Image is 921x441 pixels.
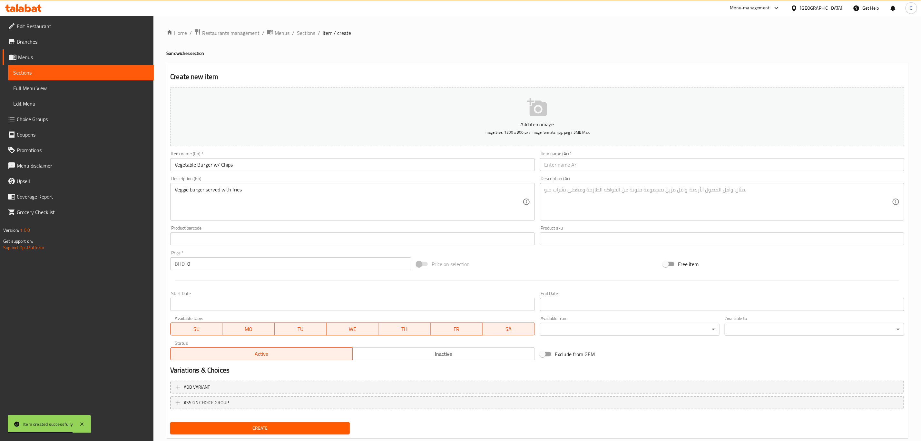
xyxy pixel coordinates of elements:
a: Coverage Report [3,189,154,204]
a: Promotions [3,142,154,158]
span: Image Size: 1200 x 800 px / Image formats: jpg, png / 5MB Max. [485,128,590,136]
input: Please enter product barcode [170,232,534,245]
span: Inactive [355,349,532,359]
span: C [910,5,913,12]
button: Active [170,347,353,360]
span: Restaurants management [202,29,260,37]
a: Edit Restaurant [3,18,154,34]
li: / [190,29,192,37]
span: SA [485,324,532,334]
input: Please enter price [187,257,411,270]
a: Full Menu View [8,80,154,96]
h2: Variations & Choices [170,365,904,375]
div: Item created successfully [23,421,73,428]
span: Price on selection [432,260,470,268]
a: Support.OpsPlatform [3,243,44,252]
button: TU [275,323,327,335]
span: Choice Groups [17,115,149,123]
a: Sections [8,65,154,80]
span: Menu disclaimer [17,162,149,169]
a: Branches [3,34,154,49]
span: Edit Restaurant [17,22,149,30]
span: Menus [275,29,289,37]
textarea: Veggie burger served with fries [175,187,522,217]
span: TH [381,324,428,334]
span: SU [173,324,220,334]
span: Add variant [184,383,210,391]
span: Get support on: [3,237,33,245]
a: Home [166,29,187,37]
a: Edit Menu [8,96,154,111]
div: Menu-management [730,4,770,12]
span: WE [329,324,376,334]
button: FR [431,323,483,335]
p: Add item image [180,120,894,128]
button: Add variant [170,381,904,394]
span: Coupons [17,131,149,138]
li: / [318,29,320,37]
div: ​ [725,323,904,336]
li: / [262,29,264,37]
span: Promotions [17,146,149,154]
div: [GEOGRAPHIC_DATA] [800,5,843,12]
span: Version: [3,226,19,234]
button: SU [170,323,222,335]
span: item / create [323,29,351,37]
input: Enter name Ar [540,158,904,171]
a: Menus [3,49,154,65]
button: ASSIGN CHOICE GROUP [170,396,904,409]
h2: Create new item [170,72,904,82]
button: TH [378,323,430,335]
span: Coverage Report [17,193,149,200]
span: Branches [17,38,149,46]
span: Active [173,349,350,359]
span: TU [277,324,324,334]
span: ASSIGN CHOICE GROUP [184,399,229,407]
span: Sections [13,69,149,77]
a: Grocery Checklist [3,204,154,220]
li: / [292,29,294,37]
div: ​ [540,323,720,336]
span: Menus [18,53,149,61]
a: Menus [267,29,289,37]
span: MO [225,324,272,334]
span: 1.0.0 [20,226,30,234]
a: Menu disclaimer [3,158,154,173]
span: Full Menu View [13,84,149,92]
nav: breadcrumb [166,29,908,37]
h4: Sandwiches section [166,50,908,56]
button: Add item imageImage Size: 1200 x 800 px / Image formats: jpg, png / 5MB Max. [170,87,904,146]
input: Enter name En [170,158,534,171]
button: SA [483,323,534,335]
span: FR [433,324,480,334]
a: Sections [297,29,315,37]
button: Inactive [352,347,535,360]
span: Upsell [17,177,149,185]
button: WE [327,323,378,335]
button: MO [222,323,274,335]
a: Coupons [3,127,154,142]
span: Grocery Checklist [17,208,149,216]
span: Free item [678,260,699,268]
input: Please enter product sku [540,232,904,245]
button: Create [170,422,350,434]
a: Upsell [3,173,154,189]
span: Edit Menu [13,100,149,108]
span: Exclude from GEM [555,350,595,358]
a: Restaurants management [194,29,260,37]
span: Create [175,424,345,432]
p: BHD [175,260,185,268]
a: Choice Groups [3,111,154,127]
